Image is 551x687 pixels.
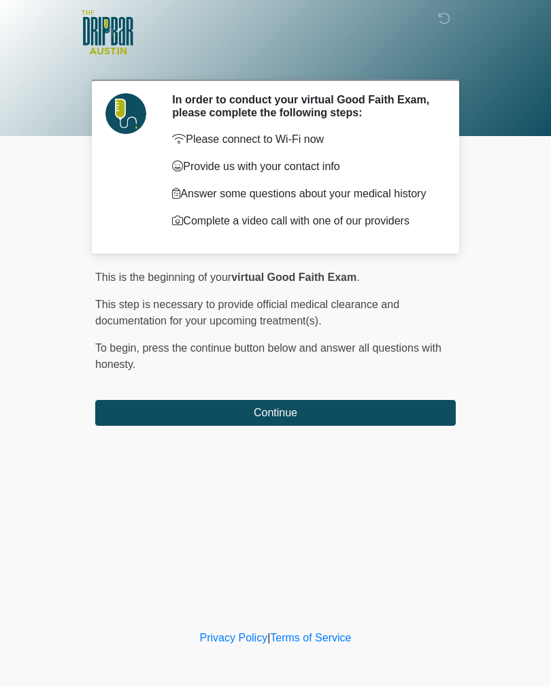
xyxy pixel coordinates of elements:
[82,10,133,54] img: The DRIPBaR - Austin The Domain Logo
[95,299,399,326] span: This step is necessary to provide official medical clearance and documentation for your upcoming ...
[172,131,435,148] p: Please connect to Wi-Fi now
[172,93,435,119] h2: In order to conduct your virtual Good Faith Exam, please complete the following steps:
[200,632,268,643] a: Privacy Policy
[231,271,356,283] strong: virtual Good Faith Exam
[270,632,351,643] a: Terms of Service
[356,271,359,283] span: .
[95,342,441,370] span: press the continue button below and answer all questions with honesty.
[95,271,231,283] span: This is the beginning of your
[95,342,142,354] span: To begin,
[95,400,456,426] button: Continue
[172,186,435,202] p: Answer some questions about your medical history
[267,632,270,643] a: |
[172,213,435,229] p: Complete a video call with one of our providers
[105,93,146,134] img: Agent Avatar
[172,158,435,175] p: Provide us with your contact info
